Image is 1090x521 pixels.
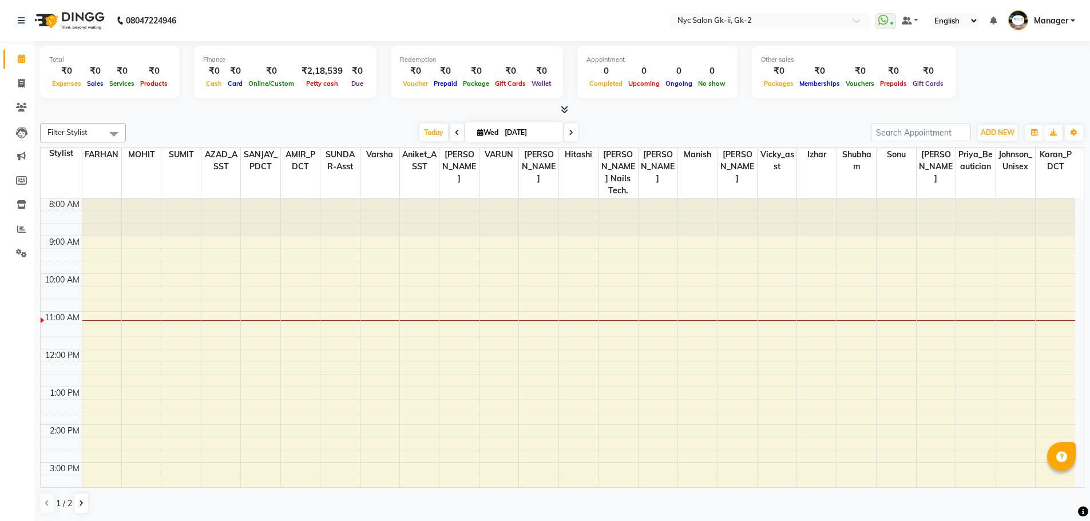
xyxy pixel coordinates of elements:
[137,65,171,78] div: ₹0
[400,55,554,65] div: Redemption
[910,79,946,88] span: Gift Cards
[837,148,876,174] span: Shubham
[761,79,796,88] span: Packages
[161,148,200,162] span: SUMIT
[82,148,121,162] span: FARHAN
[978,125,1017,141] button: ADD NEW
[956,148,995,174] span: Priya_Beautician
[492,79,529,88] span: Gift Cards
[586,55,728,65] div: Appointment
[47,463,82,475] div: 3:00 PM
[241,148,280,174] span: SANJAY_PDCT
[843,65,877,78] div: ₹0
[877,148,915,162] span: Sonu
[43,349,82,361] div: 12:00 PM
[122,148,161,162] span: MOHIT
[625,65,663,78] div: 0
[245,79,297,88] span: Online/Custom
[29,5,108,37] img: logo
[796,79,843,88] span: Memberships
[245,65,297,78] div: ₹0
[400,148,439,174] span: aniket_ASST
[1042,475,1079,510] iframe: chat widget
[1036,148,1075,174] span: Karan_PDCT
[796,65,843,78] div: ₹0
[360,148,399,162] span: Varsha
[106,65,137,78] div: ₹0
[695,65,728,78] div: 0
[678,148,717,162] span: Manish
[877,65,910,78] div: ₹0
[49,55,171,65] div: Total
[42,312,82,324] div: 11:00 AM
[41,148,82,160] div: Stylist
[529,79,554,88] span: Wallet
[439,148,478,186] span: [PERSON_NAME]
[1008,10,1028,30] img: Manager
[137,79,171,88] span: Products
[347,65,367,78] div: ₹0
[460,65,492,78] div: ₹0
[400,79,431,88] span: Voucher
[758,148,796,174] span: Vicky_asst
[106,79,137,88] span: Services
[400,65,431,78] div: ₹0
[479,148,518,162] span: VARUN
[49,79,84,88] span: Expenses
[47,198,82,210] div: 8:00 AM
[203,65,225,78] div: ₹0
[84,79,106,88] span: Sales
[225,65,245,78] div: ₹0
[201,148,240,174] span: AZAD_ASST
[501,124,558,141] input: 2025-09-03
[996,148,1035,174] span: Johnson_Unisex
[460,79,492,88] span: Package
[663,79,695,88] span: Ongoing
[761,65,796,78] div: ₹0
[981,128,1014,137] span: ADD NEW
[529,65,554,78] div: ₹0
[47,387,82,399] div: 1:00 PM
[761,55,946,65] div: Other sales
[47,425,82,437] div: 2:00 PM
[84,65,106,78] div: ₹0
[639,148,677,186] span: [PERSON_NAME]
[559,148,598,162] span: Hitashi
[419,124,448,141] span: Today
[910,65,946,78] div: ₹0
[348,79,366,88] span: Due
[203,79,225,88] span: Cash
[871,124,971,141] input: Search Appointment
[695,79,728,88] span: No show
[297,65,347,78] div: ₹2,18,539
[797,148,836,162] span: Izhar
[203,55,367,65] div: Finance
[303,79,341,88] span: Petty cash
[586,79,625,88] span: Completed
[718,148,757,186] span: [PERSON_NAME]
[225,79,245,88] span: Card
[431,65,460,78] div: ₹0
[56,498,72,510] span: 1 / 2
[625,79,663,88] span: Upcoming
[281,148,320,174] span: AMIR_PDCT
[47,128,88,137] span: Filter Stylist
[42,274,82,286] div: 10:00 AM
[1034,15,1068,27] span: Manager
[320,148,359,174] span: SUNDAR-asst
[431,79,460,88] span: Prepaid
[492,65,529,78] div: ₹0
[586,65,625,78] div: 0
[474,128,501,137] span: Wed
[126,5,176,37] b: 08047224946
[663,65,695,78] div: 0
[47,236,82,248] div: 9:00 AM
[877,79,910,88] span: Prepaids
[519,148,558,186] span: [PERSON_NAME]
[598,148,637,198] span: [PERSON_NAME] Nails tech.
[49,65,84,78] div: ₹0
[843,79,877,88] span: Vouchers
[917,148,956,186] span: [PERSON_NAME]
